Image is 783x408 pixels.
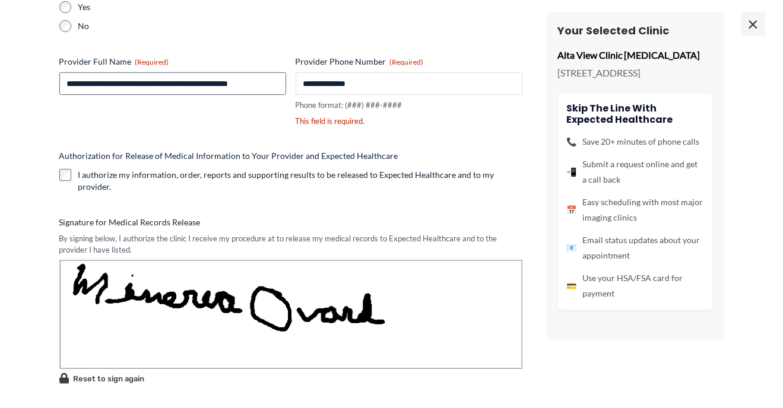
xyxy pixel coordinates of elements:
li: Save 20+ minutes of phone calls [567,134,703,149]
label: Provider Phone Number [296,56,522,68]
li: Use your HSA/FSA card for payment [567,270,703,301]
h3: Your Selected Clinic [558,24,712,37]
span: (Required) [135,58,169,66]
p: [STREET_ADDRESS] [558,64,712,82]
h4: Skip the line with Expected Healthcare [567,103,703,125]
span: 📲 [567,164,577,180]
li: Easy scheduling with most major imaging clinics [567,195,703,225]
span: 📞 [567,134,577,149]
span: 💳 [567,278,577,294]
li: Email status updates about your appointment [567,232,703,263]
button: Reset to sign again [59,372,144,386]
label: Signature for Medical Records Release [59,216,522,228]
label: Yes [78,1,522,13]
legend: Authorization for Release of Medical Information to Your Provider and Expected Healthcare [59,150,398,162]
li: Submit a request online and get a call back [567,157,703,187]
div: Phone format: (###) ###-#### [296,100,522,111]
img: Signature Image [59,260,522,368]
span: 📅 [567,202,577,218]
div: This field is required. [296,116,522,127]
span: 📧 [567,240,577,256]
p: Alta View Clinic [MEDICAL_DATA] [558,46,712,64]
span: (Required) [390,58,424,66]
label: Provider Full Name [59,56,286,68]
label: I authorize my information, order, reports and supporting results to be released to Expected Heal... [78,169,522,193]
span: × [741,12,765,36]
div: By signing below, I authorize the clinic I receive my procedure at to release my medical records ... [59,233,522,255]
label: No [78,20,522,32]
